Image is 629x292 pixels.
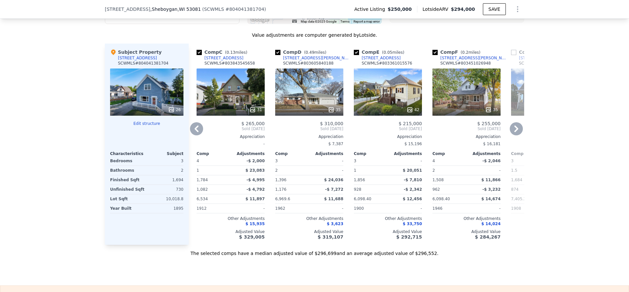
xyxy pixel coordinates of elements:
[110,151,147,156] div: Characteristics
[481,222,501,226] span: $ 14,024
[354,55,401,61] a: [STREET_ADDRESS]
[483,3,506,15] button: SAVE
[354,134,422,139] div: Appreciation
[462,50,468,55] span: 0.2
[275,134,343,139] div: Appreciation
[511,166,544,175] div: 1.5
[105,245,524,257] div: The selected comps have a median adjusted value of $296,699 and an average adjusted value of $296...
[275,229,343,234] div: Adjusted Value
[105,32,524,38] div: Value adjustments are computer generated by Lotside .
[110,175,145,185] div: Finished Sqft
[432,159,435,163] span: 4
[275,204,308,213] div: 1962
[197,134,265,139] div: Appreciation
[399,121,422,126] span: $ 215,000
[511,55,558,61] a: [STREET_ADDRESS]
[301,50,329,55] span: ( miles)
[204,55,243,61] div: [STREET_ADDRESS]
[379,50,407,55] span: ( miles)
[483,187,501,192] span: -$ 3,232
[204,7,224,12] span: SCWMLS
[324,197,343,201] span: $ 11,688
[110,166,145,175] div: Bathrooms
[511,204,544,213] div: 1908
[275,166,308,175] div: 2
[403,222,422,226] span: $ 33,750
[148,166,183,175] div: 2
[197,187,208,192] span: 1,082
[483,142,501,146] span: $ 16,181
[110,156,145,165] div: Bedrooms
[511,197,528,201] span: 7,405.20
[511,3,524,16] button: Show Options
[311,166,343,175] div: -
[451,7,475,12] span: $294,000
[275,49,329,55] div: Comp D
[110,121,183,126] button: Edit structure
[511,178,522,182] span: 1,684
[432,216,501,221] div: Other Adjustments
[239,234,265,240] span: $ 329,005
[458,50,483,55] span: ( miles)
[468,166,501,175] div: -
[168,107,181,113] div: 26
[432,166,465,175] div: 2
[197,229,265,234] div: Adjusted Value
[148,156,183,165] div: 3
[245,168,265,173] span: $ 23,083
[232,204,265,213] div: -
[105,6,150,12] span: [STREET_ADDRESS]
[225,7,264,12] span: # 804041381704
[292,20,297,23] button: Keyboard shortcuts
[354,178,365,182] span: 1,856
[354,166,387,175] div: 1
[432,204,465,213] div: 1946
[249,15,271,24] img: Google
[148,175,183,185] div: 1,694
[324,178,343,182] span: $ 24,036
[283,61,334,66] div: SCWMLS # 803605840188
[511,159,514,163] span: 3
[354,204,387,213] div: 1900
[432,151,467,156] div: Comp
[354,197,371,201] span: 6,098.40
[197,166,229,175] div: 1
[327,222,343,226] span: $ 3,623
[197,49,250,55] div: Comp C
[384,50,392,55] span: 0.05
[247,159,265,163] span: -$ 2,000
[275,151,309,156] div: Comp
[432,229,501,234] div: Adjusted Value
[328,142,343,146] span: $ 7,387
[301,20,336,23] span: Map data ©2025 Google
[432,187,440,192] span: 962
[483,159,501,163] span: -$ 2,046
[468,204,501,213] div: -
[275,216,343,221] div: Other Adjustments
[481,197,501,201] span: $ 14,674
[511,187,519,192] span: 874
[432,49,483,55] div: Comp F
[396,234,422,240] span: $ 292,715
[404,187,422,192] span: -$ 2,342
[354,159,356,163] span: 3
[204,61,255,66] div: SCWMLS # 803843545658
[403,168,422,173] span: $ 20,051
[405,142,422,146] span: $ 15,196
[110,49,162,55] div: Subject Property
[222,50,250,55] span: ( miles)
[275,197,290,201] span: 6,969.6
[432,55,508,61] a: [STREET_ADDRESS][PERSON_NAME]
[197,139,265,148] div: -
[353,20,380,23] a: Report a map error
[318,234,343,240] span: $ 319,107
[245,197,265,201] span: $ 11,897
[511,216,579,221] div: Other Adjustments
[511,151,545,156] div: Comp
[202,6,266,12] div: ( )
[148,194,183,204] div: 10,018.8
[354,216,422,221] div: Other Adjustments
[110,204,145,213] div: Year Built
[388,6,412,12] span: $250,000
[440,61,491,66] div: SCWMLS # 803451026948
